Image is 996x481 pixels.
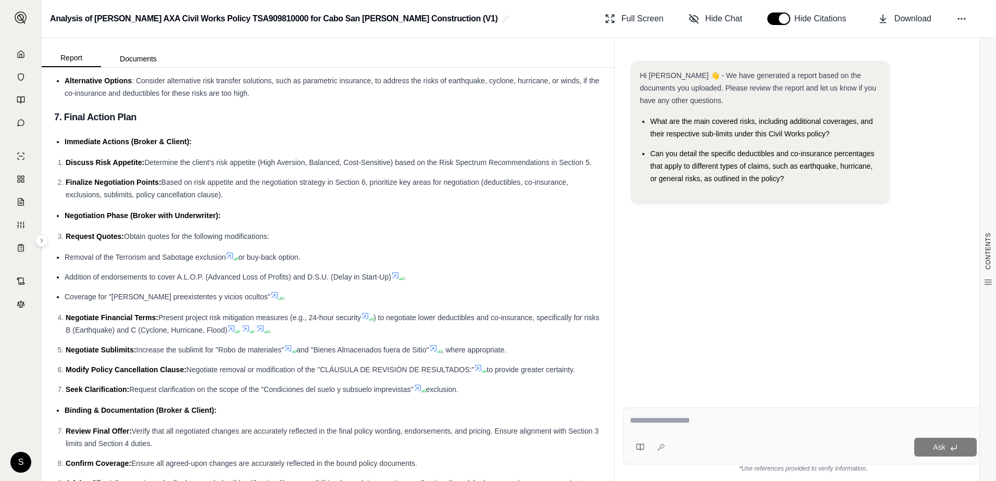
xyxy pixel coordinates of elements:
span: Negotiate Sublimits: [66,346,136,354]
span: Addition of endorsements to cover A.L.O.P. (Advanced Loss of Profits) and D.S.U. (Delay in Start-Up) [65,273,391,281]
span: Request clarification on the scope of the "Condiciones del suelo y subsuelo imprevistas" [129,385,413,394]
span: to provide greater certainty. [487,365,575,374]
span: Based on risk appetite and the negotiation strategy in Section 6, prioritize key areas for negoti... [66,178,568,199]
span: Coverage for "[PERSON_NAME] preexistentes y vicios ocultos" [65,293,270,301]
div: S [10,452,31,473]
a: Chat [7,112,35,133]
button: Expand sidebar [10,7,31,28]
button: Expand sidebar [35,234,48,247]
span: Negotiate removal or modification of the "CLÁUSULA DE REVISIÓN DE RESULTADOS:" [186,365,475,374]
button: Download [874,8,936,29]
span: CONTENTS [984,233,992,270]
span: Hi [PERSON_NAME] 👋 - We have generated a report based on the documents you uploaded. Please revie... [640,71,876,105]
a: Custom Report [7,214,35,235]
span: Confirm Coverage: [66,459,131,467]
a: Contract Analysis [7,271,35,292]
a: Home [7,44,35,65]
span: Increase the sublimit for "Robo de materiales" [136,346,284,354]
span: : Consider alternative risk transfer solutions, such as parametric insurance, to address the risk... [65,77,599,97]
span: Hide Citations [794,12,853,25]
h2: Analysis of [PERSON_NAME] AXA Civil Works Policy TSA909810000 for Cabo San [PERSON_NAME] Construc... [50,9,497,28]
span: Finalize Negotiation Points: [66,178,161,186]
a: Policy Comparisons [7,169,35,189]
span: Verify that all negotiated changes are accurately reflected in the final policy wording, endorsem... [66,427,599,448]
span: Removal of the Terrorism and Sabotage exclusion [65,253,226,261]
span: Ask [933,443,945,451]
span: Discuss Risk Appetite: [66,158,144,167]
div: *Use references provided to verify information. [623,464,983,473]
span: Seek Clarification: [66,385,129,394]
span: , where appropriate. [442,346,507,354]
span: . [283,293,285,301]
span: Present project risk mitigation measures (e.g., 24-hour security [158,313,361,322]
span: Negotiate Financial Terms: [66,313,158,322]
a: Documents Vault [7,67,35,87]
span: Request Quotes: [66,232,124,240]
button: Hide Chat [684,8,746,29]
span: Full Screen [621,12,664,25]
button: Report [42,49,101,67]
span: Can you detail the specific deductibles and co-insurance percentages that apply to different type... [650,149,874,183]
a: Single Policy [7,146,35,167]
span: Negotiation Phase (Broker with Underwriter): [65,211,220,220]
span: and "Bienes Almacenados fuera de Sitio" [296,346,429,354]
span: Hide Chat [705,12,742,25]
span: What are the main covered risks, including additional coverages, and their respective sub-limits ... [650,117,873,138]
span: . [269,326,271,334]
span: Download [894,12,931,25]
a: Claim Coverage [7,192,35,212]
span: Binding & Documentation (Broker & Client): [65,406,217,414]
span: exclusion. [426,385,458,394]
span: Immediate Actions (Broker & Client): [65,137,192,146]
span: . [404,273,406,281]
button: Ask [914,438,977,457]
span: or buy-back option. [238,253,300,261]
a: Coverage Table [7,237,35,258]
span: Modify Policy Cancellation Clause: [66,365,186,374]
span: Ensure all agreed-upon changes are accurately reflected in the bound policy documents. [131,459,417,467]
span: Review Final Offer: [66,427,132,435]
span: ) to negotiate lower deductibles and co-insurance, specifically for risks B (Earthquake) and C (C... [66,313,599,334]
a: Prompt Library [7,90,35,110]
button: Full Screen [601,8,668,29]
span: Alternative Options [65,77,132,85]
button: Documents [101,50,176,67]
span: Obtain quotes for the following modifications: [124,232,269,240]
h3: 7. Final Action Plan [54,108,602,126]
img: Expand sidebar [15,11,27,24]
span: Determine the client's risk appetite (High Aversion, Balanced, Cost-Sensitive) based on the Risk ... [144,158,591,167]
a: Legal Search Engine [7,294,35,314]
